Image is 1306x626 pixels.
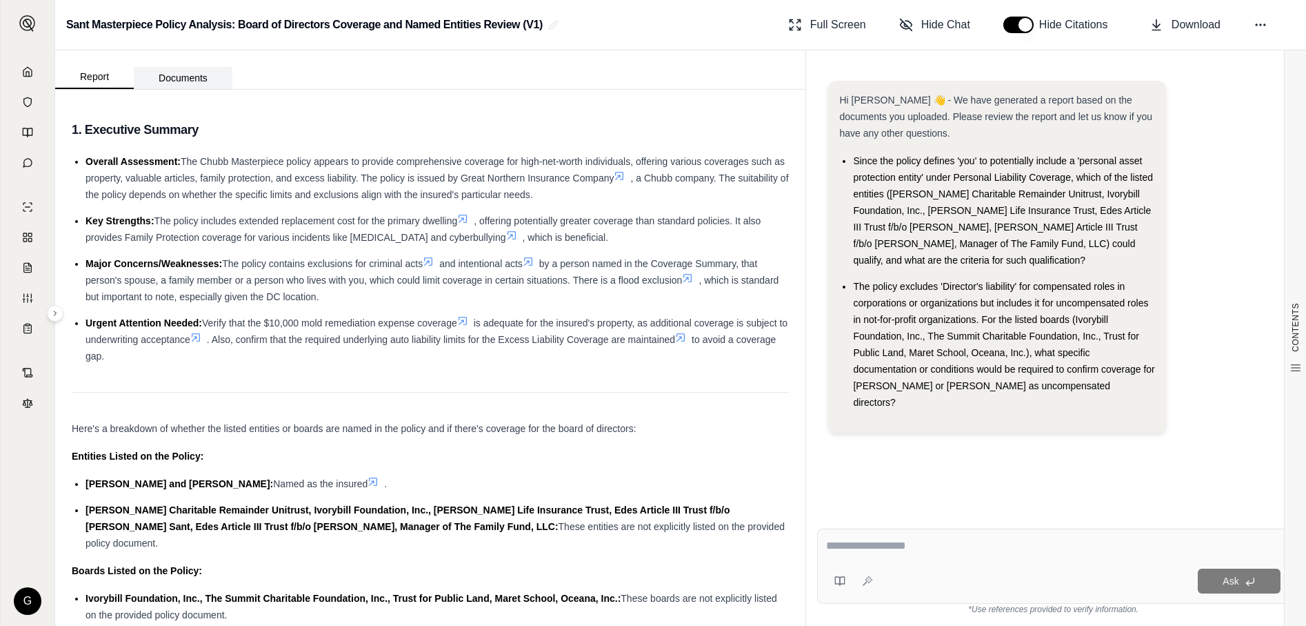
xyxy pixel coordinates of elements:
span: Key Strengths: [86,215,154,226]
button: Hide Chat [894,11,976,39]
span: Hide Citations [1039,17,1116,33]
span: [PERSON_NAME] and [PERSON_NAME]: [86,478,273,489]
a: Home [9,58,46,86]
span: Ask [1223,576,1238,587]
button: Expand sidebar [14,10,41,37]
a: Claim Coverage [9,254,46,282]
span: The policy excludes 'Director's liability' for compensated roles in corporations or organizations... [853,281,1154,408]
div: G [14,587,41,615]
button: Ask [1198,569,1280,594]
span: Named as the insured [273,478,368,489]
strong: Entities Listed on the Policy: [72,451,203,462]
span: The policy includes extended replacement cost for the primary dwelling [154,215,458,226]
span: The Chubb Masterpiece policy appears to provide comprehensive coverage for high-net-worth individ... [86,156,785,184]
span: Here's a breakdown of whether the listed entities or boards are named in the policy and if there'... [72,423,636,434]
div: *Use references provided to verify information. [817,604,1289,615]
span: Overall Assessment: [86,156,181,167]
a: Contract Analysis [9,359,46,387]
button: Report [55,66,134,89]
strong: Boards Listed on the Policy: [72,565,202,576]
span: and intentional acts [439,258,523,269]
h3: 1. Executive Summary [72,117,789,142]
span: . [384,478,387,489]
a: Chat [9,149,46,177]
img: Expand sidebar [19,15,36,32]
a: Policy Comparisons [9,224,46,251]
button: Expand sidebar [47,305,63,322]
span: CONTENTS [1290,303,1301,352]
span: Verify that the $10,000 mold remediation expense coverage [202,317,457,329]
span: , a Chubb company. The suitability of the policy depends on whether the specific limits and exclu... [86,173,789,200]
span: Hide Chat [921,17,970,33]
a: Custom Report [9,284,46,312]
a: Prompt Library [9,119,46,146]
span: . Also, confirm that the required underlying auto liability limits for the Excess Liability Cover... [207,334,675,345]
button: Full Screen [783,11,872,39]
a: Documents Vault [9,88,46,116]
a: Legal Search Engine [9,389,46,417]
span: Ivorybill Foundation, Inc., The Summit Charitable Foundation, Inc., Trust for Public Land, Maret ... [86,593,621,604]
span: Major Concerns/Weaknesses: [86,258,222,269]
span: Since the policy defines 'you' to potentially include a 'personal asset protection entity' under ... [853,155,1153,266]
span: , which is beneficial. [523,232,609,243]
span: Full Screen [810,17,866,33]
span: Hi [PERSON_NAME] 👋 - We have generated a report based on the documents you uploaded. Please revie... [839,95,1152,139]
span: Download [1172,17,1220,33]
a: Single Policy [9,193,46,221]
a: Coverage Table [9,315,46,342]
span: Urgent Attention Needed: [86,317,202,329]
button: Download [1144,11,1226,39]
button: Documents [134,67,232,89]
span: [PERSON_NAME] Charitable Remainder Unitrust, Ivorybill Foundation, Inc., [PERSON_NAME] Life Insur... [86,505,730,532]
span: The policy contains exclusions for criminal acts [222,258,423,269]
h2: Sant Masterpiece Policy Analysis: Board of Directors Coverage and Named Entities Review (V1) [66,12,543,37]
